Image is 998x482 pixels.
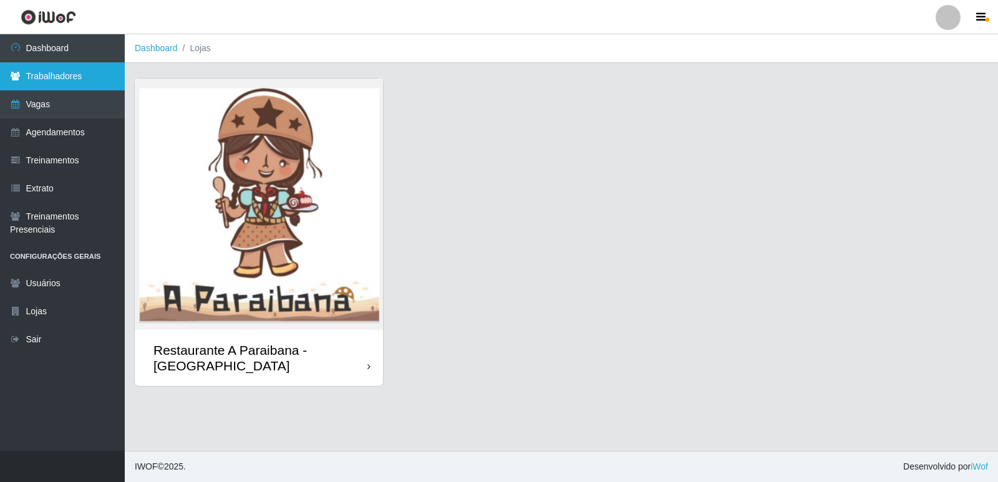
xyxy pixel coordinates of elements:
[135,460,186,473] span: © 2025 .
[135,43,178,53] a: Dashboard
[178,42,211,55] li: Lojas
[135,461,158,471] span: IWOF
[153,342,367,374] div: Restaurante A Paraibana - [GEOGRAPHIC_DATA]
[971,461,988,471] a: iWof
[135,79,383,330] img: cardImg
[135,79,383,386] a: Restaurante A Paraibana - [GEOGRAPHIC_DATA]
[125,34,998,63] nav: breadcrumb
[21,9,76,25] img: CoreUI Logo
[903,460,988,473] span: Desenvolvido por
